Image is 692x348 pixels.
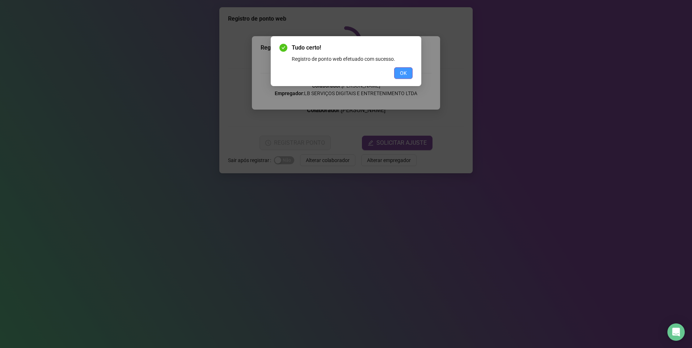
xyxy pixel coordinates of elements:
button: OK [394,67,413,79]
span: Tudo certo! [292,43,413,52]
span: OK [400,69,407,77]
div: Open Intercom Messenger [667,323,685,341]
span: check-circle [279,44,287,52]
div: Registro de ponto web efetuado com sucesso. [292,55,413,63]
